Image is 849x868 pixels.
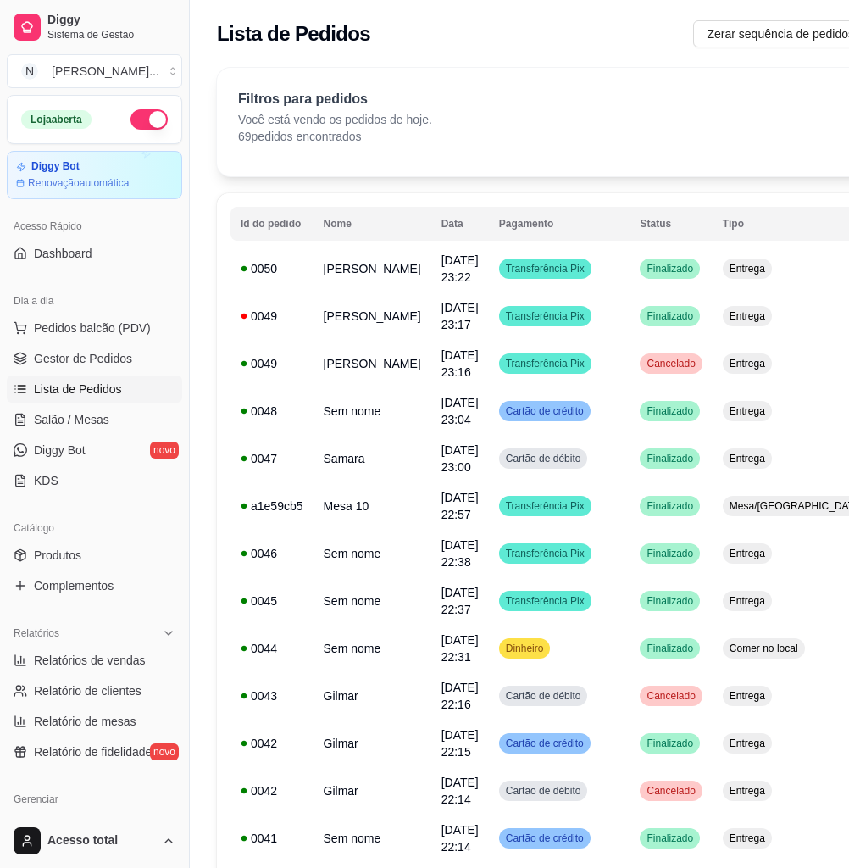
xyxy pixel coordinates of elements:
[241,640,303,657] div: 0044
[502,832,587,845] span: Cartão de crédito
[441,348,479,379] span: [DATE] 23:16
[217,20,370,47] h2: Lista de Pedidos
[502,547,588,560] span: Transferência Pix
[643,357,698,370] span: Cancelado
[241,687,303,704] div: 0043
[726,737,769,750] span: Entrega
[314,245,431,292] td: [PERSON_NAME]
[630,207,712,241] th: Status
[241,593,303,609] div: 0045
[314,387,431,435] td: Sem nome
[7,647,182,674] a: Relatórios de vendas
[314,577,431,625] td: Sem nome
[643,642,696,655] span: Finalizado
[441,728,479,759] span: [DATE] 22:15
[7,406,182,433] a: Salão / Mesas
[31,160,80,173] article: Diggy Bot
[314,767,431,815] td: Gilmar
[34,682,141,699] span: Relatório de clientes
[7,821,182,861] button: Acesso total
[643,499,696,513] span: Finalizado
[314,815,431,862] td: Sem nome
[502,452,585,465] span: Cartão de débito
[7,345,182,372] a: Gestor de Pedidos
[241,782,303,799] div: 0042
[441,776,479,806] span: [DATE] 22:14
[34,713,136,730] span: Relatório de mesas
[502,499,588,513] span: Transferência Pix
[643,784,698,798] span: Cancelado
[241,830,303,847] div: 0041
[230,207,314,241] th: Id do pedido
[238,111,432,128] p: Você está vendo os pedidos de hoje.
[314,340,431,387] td: [PERSON_NAME]
[441,823,479,854] span: [DATE] 22:14
[726,642,802,655] span: Comer no local
[7,786,182,813] div: Gerenciar
[726,784,769,798] span: Entrega
[726,262,769,275] span: Entrega
[643,404,696,418] span: Finalizado
[34,652,146,669] span: Relatórios de vendas
[34,350,132,367] span: Gestor de Pedidos
[643,689,698,703] span: Cancelado
[238,89,432,109] p: Filtros para pedidos
[7,437,182,464] a: Diggy Botnovo
[502,262,588,275] span: Transferência Pix
[7,572,182,599] a: Complementos
[7,213,182,240] div: Acesso Rápido
[314,292,431,340] td: [PERSON_NAME]
[241,260,303,277] div: 0050
[21,110,92,129] div: Loja aberta
[643,452,696,465] span: Finalizado
[441,301,479,331] span: [DATE] 23:17
[34,743,152,760] span: Relatório de fidelidade
[7,151,182,199] a: Diggy BotRenovaçãoautomática
[441,491,479,521] span: [DATE] 22:57
[34,547,81,564] span: Produtos
[7,467,182,494] a: KDS
[7,376,182,403] a: Lista de Pedidos
[130,109,168,130] button: Alterar Status
[502,309,588,323] span: Transferência Pix
[7,813,182,840] a: Entregadoresnovo
[241,545,303,562] div: 0046
[7,240,182,267] a: Dashboard
[726,357,769,370] span: Entrega
[47,13,175,28] span: Diggy
[314,720,431,767] td: Gilmar
[441,253,479,284] span: [DATE] 23:22
[34,320,151,337] span: Pedidos balcão (PDV)
[502,404,587,418] span: Cartão de crédito
[643,309,696,323] span: Finalizado
[47,833,155,849] span: Acesso total
[726,547,769,560] span: Entrega
[7,677,182,704] a: Relatório de clientes
[314,207,431,241] th: Nome
[34,381,122,398] span: Lista de Pedidos
[441,396,479,426] span: [DATE] 23:04
[7,708,182,735] a: Relatório de mesas
[726,594,769,608] span: Entrega
[7,515,182,542] div: Catálogo
[7,314,182,342] button: Pedidos balcão (PDV)
[241,308,303,325] div: 0049
[314,530,431,577] td: Sem nome
[241,403,303,420] div: 0048
[441,443,479,474] span: [DATE] 23:00
[34,472,58,489] span: KDS
[643,594,696,608] span: Finalizado
[502,784,585,798] span: Cartão de débito
[7,542,182,569] a: Produtos
[643,547,696,560] span: Finalizado
[441,538,479,569] span: [DATE] 22:38
[34,442,86,459] span: Diggy Bot
[47,28,175,42] span: Sistema de Gestão
[502,357,588,370] span: Transferência Pix
[726,452,769,465] span: Entrega
[643,262,696,275] span: Finalizado
[726,832,769,845] span: Entrega
[726,404,769,418] span: Entrega
[502,689,585,703] span: Cartão de débito
[34,577,114,594] span: Complementos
